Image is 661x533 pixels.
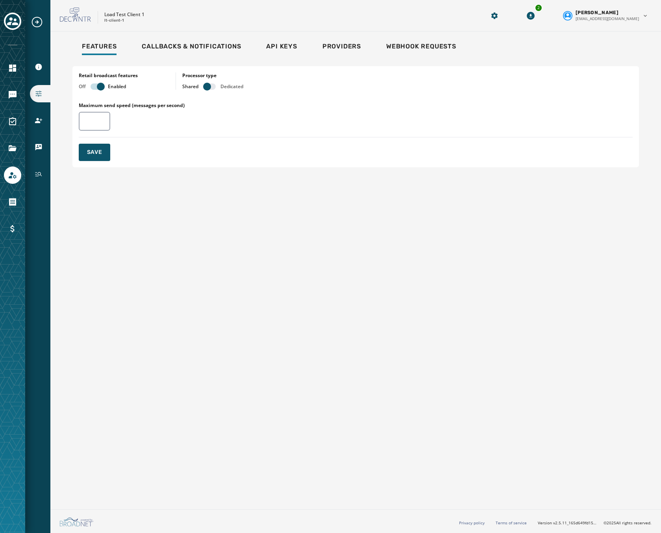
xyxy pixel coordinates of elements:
[30,85,50,102] a: Navigate to Configuration
[82,43,117,50] span: Features
[30,58,50,76] a: Navigate to Account Information
[108,83,126,90] span: Enabled
[322,43,361,50] span: Providers
[524,9,538,23] button: Download Menu
[380,39,463,57] a: Webhook Requests
[4,86,21,104] a: Navigate to Messaging
[576,16,639,22] span: [EMAIL_ADDRESS][DOMAIN_NAME]
[31,16,50,28] button: Expand sub nav menu
[4,59,21,77] a: Navigate to Home
[79,102,185,109] label: Maximum send speed (messages per second)
[4,220,21,237] a: Navigate to Billing
[538,520,597,526] span: Version
[576,9,618,16] span: [PERSON_NAME]
[560,6,652,25] button: User settings
[4,140,21,157] a: Navigate to Files
[182,72,243,79] label: Processor type
[553,520,597,526] span: v2.5.11_165d649fd1592c218755210ebffa1e5a55c3084e
[142,43,241,50] span: Callbacks & Notifications
[459,520,485,526] a: Privacy policy
[182,83,198,90] span: Shared
[260,39,303,57] a: Api Keys
[604,520,652,526] span: © 2025 All rights reserved.
[4,113,21,130] a: Navigate to Surveys
[535,4,543,12] div: 2
[79,72,138,79] label: Retail broadcast features
[30,112,50,129] a: Navigate to Users
[30,139,50,156] a: Navigate to vCards
[4,13,21,30] button: Toggle account select drawer
[487,9,502,23] button: Manage global settings
[135,39,247,57] a: Callbacks & Notifications
[30,165,50,183] a: Navigate to History
[4,167,21,184] a: Navigate to Account
[386,43,456,50] span: Webhook Requests
[104,11,144,18] p: Load Test Client 1
[220,83,243,90] span: Dedicated
[266,43,297,50] span: Api Keys
[79,144,110,161] button: Save
[316,39,367,57] a: Providers
[496,520,527,526] a: Terms of service
[79,83,86,90] span: Off
[76,39,123,57] a: Features
[87,148,102,156] span: Save
[104,18,124,24] p: lt-client-1
[4,193,21,211] a: Navigate to Orders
